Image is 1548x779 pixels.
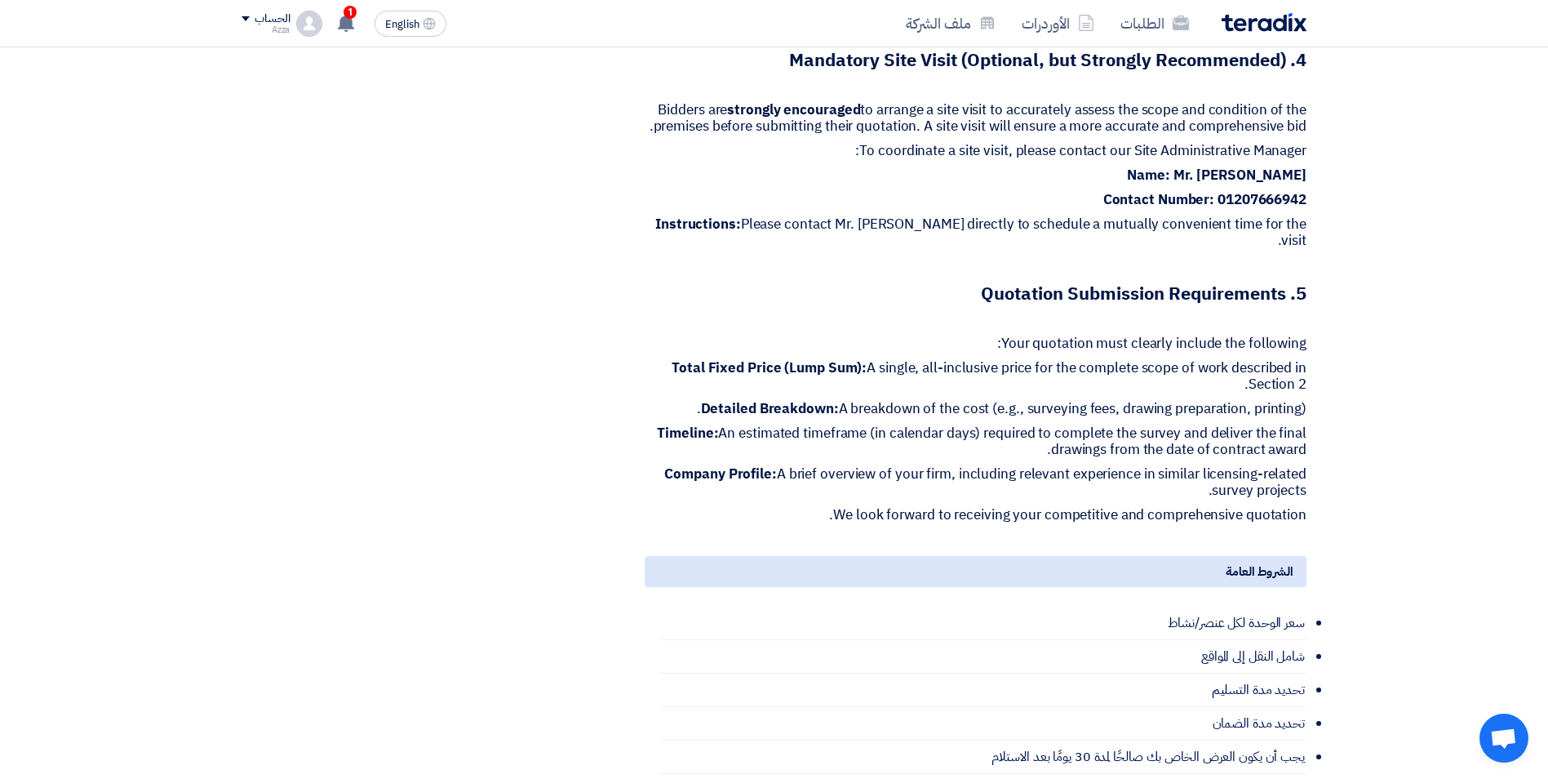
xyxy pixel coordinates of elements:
[661,607,1306,640] li: سعر الوحدة لكل عنصر/نشاط
[893,4,1009,42] a: ملف الشركة
[1103,189,1215,210] strong: Contact Number:
[672,358,867,378] strong: Total Fixed Price (Lump Sum):
[1127,165,1170,185] strong: Name:
[344,6,357,19] span: 1
[1009,4,1107,42] a: الأوردرات
[655,214,741,234] strong: Instructions:
[1218,189,1306,210] strong: 01207666942
[255,12,290,26] div: الحساب
[645,102,1306,135] p: Bidders are to arrange a site visit to accurately assess the scope and condition of the premises ...
[296,11,322,37] img: profile_test.png
[1222,13,1306,32] img: Teradix logo
[645,507,1306,523] p: We look forward to receiving your competitive and comprehensive quotation.
[1107,4,1202,42] a: الطلبات
[789,47,1306,73] strong: 4. Mandatory Site Visit (Optional, but Strongly Recommended)
[645,360,1306,393] p: A single, all-inclusive price for the complete scope of work described in Section 2.
[242,25,290,34] div: Azza
[1479,714,1528,763] div: Open chat
[645,466,1306,499] p: A brief overview of your firm, including relevant experience in similar licensing-related survey ...
[981,280,1306,307] strong: 5. Quotation Submission Requirements
[645,216,1306,249] p: Please contact Mr. [PERSON_NAME] directly to schedule a mutually convenient time for the visit.
[727,100,860,120] strong: strongly encouraged
[645,401,1306,417] p: A breakdown of the cost (e.g., surveying fees, drawing preparation, printing).
[661,674,1306,707] li: تحديد مدة التسليم
[645,425,1306,458] p: An estimated timeframe (in calendar days) required to complete the survey and deliver the final d...
[1226,563,1293,581] span: الشروط العامة
[385,19,419,30] span: English
[645,143,1306,159] p: To coordinate a site visit, please contact our Site Administrative Manager:
[664,464,776,484] strong: Company Profile:
[661,707,1306,741] li: تحديد مدة الضمان
[661,741,1306,774] li: يجب أن يكون العرض الخاص بك صالحًا لمدة 30 يومًا بعد الاستلام
[375,11,446,37] button: English
[701,398,839,419] strong: Detailed Breakdown:
[645,336,1306,352] p: Your quotation must clearly include the following:
[1173,165,1306,185] strong: Mr. [PERSON_NAME]
[661,640,1306,674] li: شامل النقل إلى المواقع
[657,423,718,443] strong: Timeline:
